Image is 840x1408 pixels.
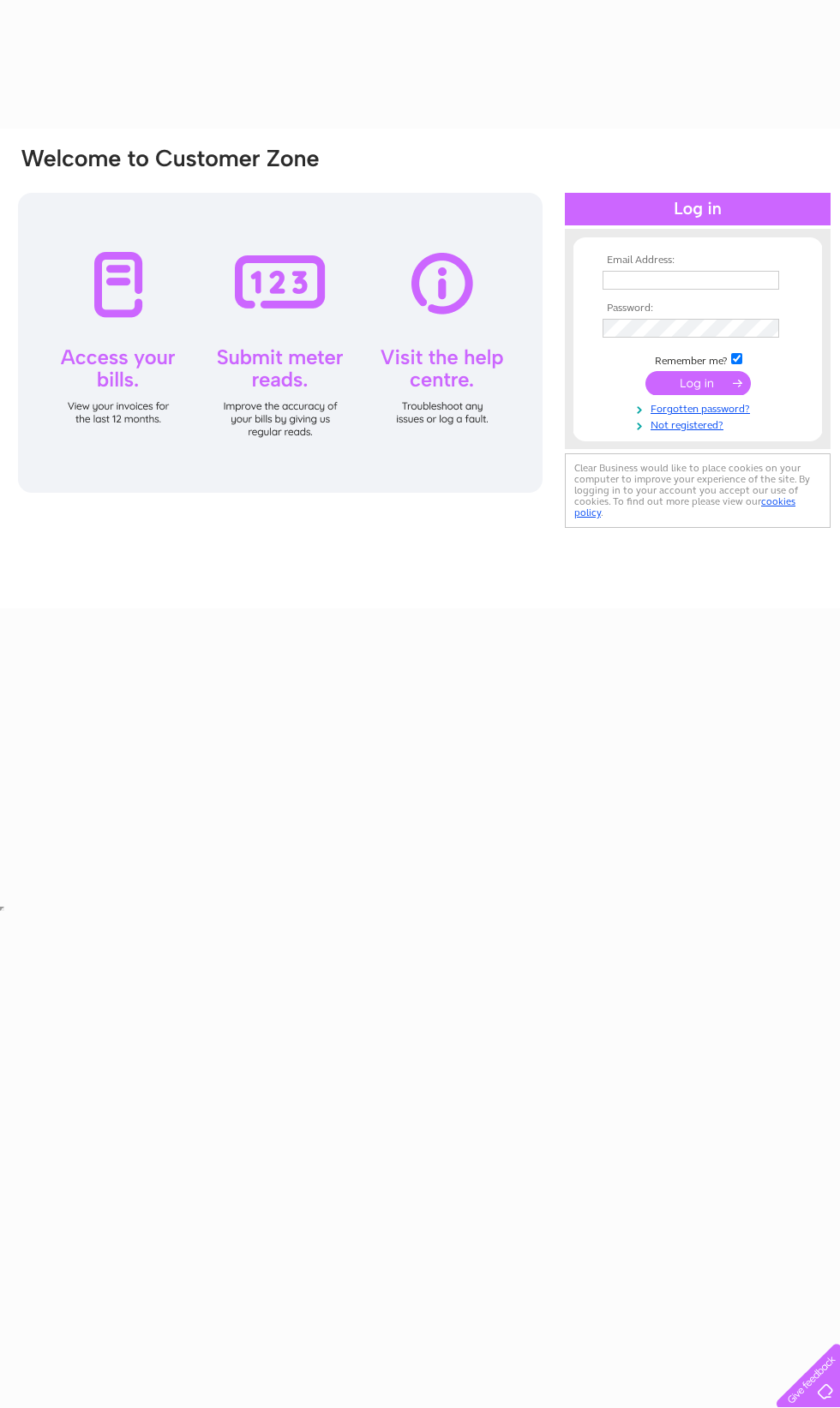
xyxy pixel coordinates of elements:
div: Clear Business would like to place cookies on your computer to improve your experience of the sit... [565,453,831,528]
td: Remember me? [598,351,797,368]
a: cookies policy [574,495,795,518]
input: Submit [645,371,751,395]
th: Password: [598,303,797,315]
th: Email Address: [598,255,797,267]
a: Forgotten password? [603,399,797,416]
a: Not registered? [603,416,797,432]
